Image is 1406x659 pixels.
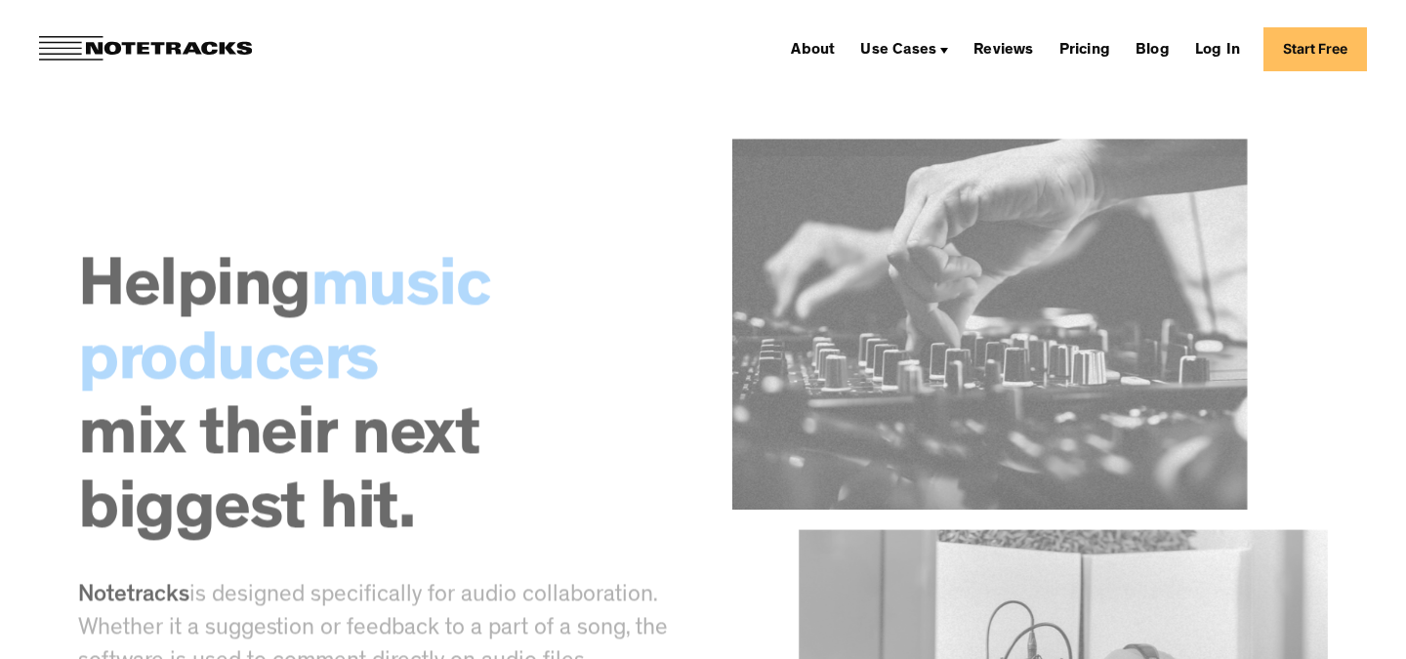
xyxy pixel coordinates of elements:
h2: Helping mix their next biggest hit. [78,254,674,551]
span: Notetracks [78,585,189,608]
span: music producers [78,257,489,399]
div: Use Cases [852,33,956,64]
a: Start Free [1263,27,1367,71]
a: Blog [1128,33,1178,64]
a: Log In [1187,33,1248,64]
a: Reviews [966,33,1041,64]
div: Use Cases [860,43,936,59]
a: Pricing [1052,33,1118,64]
a: About [783,33,843,64]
